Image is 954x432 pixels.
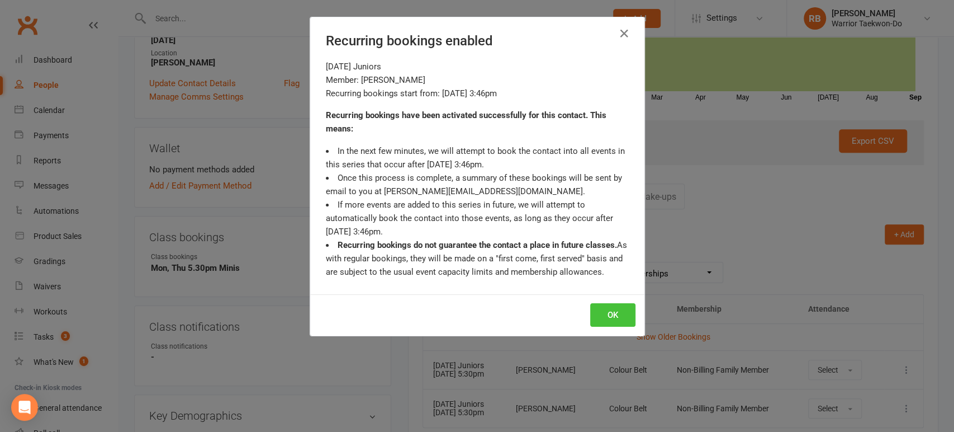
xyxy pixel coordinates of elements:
li: As with regular bookings, they will be made on a "first come, first served" basis and are subject... [326,238,629,279]
div: Open Intercom Messenger [11,394,38,421]
h4: Recurring bookings enabled [326,33,629,49]
li: If more events are added to this series in future, we will attempt to automatically book the cont... [326,198,629,238]
div: [DATE] Juniors [326,60,629,73]
strong: Recurring bookings do not guarantee the contact a place in future classes. [338,240,617,250]
div: Recurring bookings start from: [DATE] 3:46pm [326,87,629,100]
strong: Recurring bookings have been activated successfully for this contact. This means: [326,110,606,134]
li: Once this process is complete, a summary of these bookings will be sent by email to you at [PERSO... [326,171,629,198]
button: OK [590,303,635,327]
div: Member: [PERSON_NAME] [326,73,629,87]
button: Close [615,25,633,43]
li: In the next few minutes, we will attempt to book the contact into all events in this series that ... [326,144,629,171]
